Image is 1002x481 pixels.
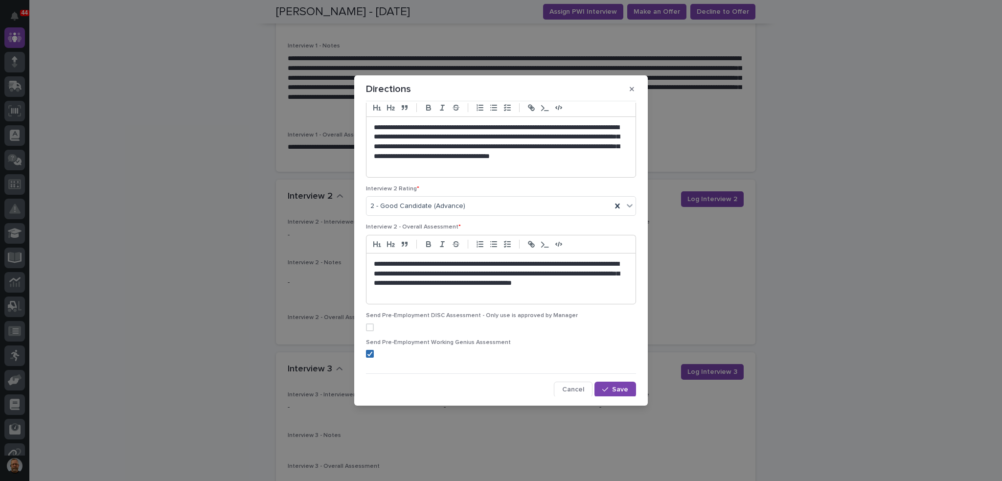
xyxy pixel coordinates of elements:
span: Save [612,386,628,393]
span: Cancel [562,386,584,393]
p: Directions [366,83,411,95]
span: Interview 2 - Overall Assessment [366,224,461,230]
span: Send Pre-Employment Working Genius Assessment [366,340,511,345]
span: Send Pre-Employment DISC Assessment - Only use is approved by Manager [366,313,578,319]
span: 2 - Good Candidate (Advance) [370,201,465,211]
button: Save [594,382,636,397]
button: Cancel [554,382,592,397]
span: Interview 2 Rating [366,186,419,192]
